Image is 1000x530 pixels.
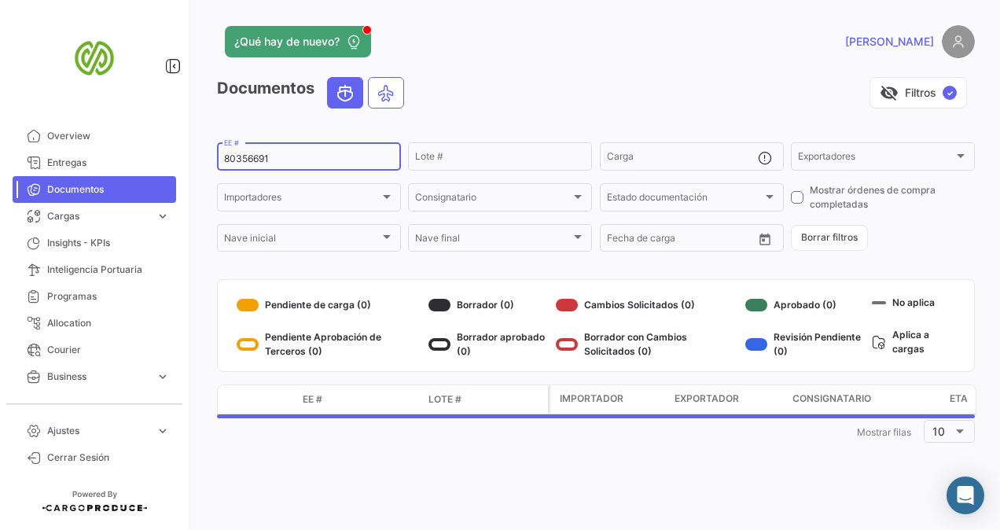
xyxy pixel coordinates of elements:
span: Business [47,370,149,384]
span: Nave final [415,235,571,246]
input: Hasta [646,235,716,246]
input: Desde [607,235,635,246]
datatable-header-cell: Lote # [422,386,548,413]
span: Estadísticas [47,396,149,410]
div: Revisión Pendiente (0) [745,330,866,359]
span: Consignatario [792,392,871,406]
div: No aplica [872,293,955,312]
span: Cerrar Sesión [47,451,170,465]
div: Borrador (0) [428,293,550,318]
button: Ocean [328,78,362,108]
span: Mostrar filas [857,426,911,438]
span: Importador [560,392,623,406]
span: Importadores [224,194,380,205]
span: expand_more [156,396,170,410]
h3: Documentos [217,77,409,109]
span: Courier [47,343,170,357]
div: Aprobado (0) [745,293,866,318]
span: Overview [47,129,170,143]
span: visibility_off [880,83,899,102]
span: Consignatario [415,194,571,205]
span: Entregas [47,156,170,170]
span: Cargas [47,209,149,223]
button: Borrar filtros [791,225,868,251]
datatable-header-cell: EE # [296,386,422,413]
span: 10 [932,425,945,438]
span: Exportadores [798,153,954,164]
span: Ajustes [47,424,149,438]
div: Abrir Intercom Messenger [947,477,984,514]
span: EE # [303,392,322,407]
datatable-header-cell: Exportador [668,385,786,414]
span: Programas [47,289,170,304]
div: Cambios Solicitados (0) [556,293,739,318]
div: Pendiente de carga (0) [237,293,422,318]
datatable-header-cell: Modo de Transporte [249,393,296,406]
a: Programas [13,283,176,310]
span: Insights - KPIs [47,236,170,250]
button: Open calendar [753,227,777,251]
datatable-header-cell: Consignatario [786,385,943,414]
a: Insights - KPIs [13,230,176,256]
span: Allocation [47,316,170,330]
span: expand_more [156,209,170,223]
div: Borrador con Cambios Solicitados (0) [556,330,739,359]
a: Courier [13,337,176,363]
span: Documentos [47,182,170,197]
div: Aplica a cargas [872,325,955,359]
datatable-header-cell: Importador [550,385,668,414]
button: ¿Qué hay de nuevo? [225,26,371,57]
img: placeholder-user.png [942,25,975,58]
span: expand_more [156,424,170,438]
a: Allocation [13,310,176,337]
span: Lote # [428,392,461,407]
a: Documentos [13,176,176,203]
span: ¿Qué hay de nuevo? [234,34,340,50]
span: Estado documentación [607,194,763,205]
span: Nave inicial [224,235,380,246]
span: Inteligencia Portuaria [47,263,170,277]
img: san-miguel-logo.png [55,19,134,98]
span: ETA [950,392,968,406]
a: Entregas [13,149,176,176]
div: Borrador aprobado (0) [428,330,550,359]
span: [PERSON_NAME] [845,34,934,50]
div: Pendiente Aprobación de Terceros (0) [237,330,422,359]
span: Mostrar órdenes de compra completadas [810,183,975,212]
button: Air [369,78,403,108]
button: visibility_offFiltros✓ [869,77,967,109]
span: Exportador [675,392,739,406]
a: Overview [13,123,176,149]
span: expand_more [156,370,170,384]
span: ✓ [943,86,957,100]
a: Inteligencia Portuaria [13,256,176,283]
